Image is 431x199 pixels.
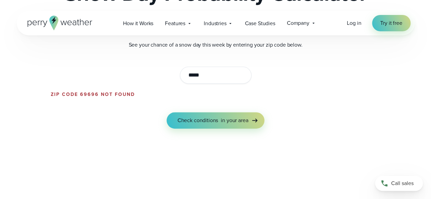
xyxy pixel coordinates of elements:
[204,19,226,28] span: Industries
[391,179,414,187] span: Call sales
[375,176,423,191] a: Call sales
[287,19,309,27] span: Company
[167,112,265,129] button: Check conditionsin your area
[117,16,159,30] a: How it Works
[347,19,361,27] a: Log in
[221,116,248,125] span: in your area
[380,19,402,27] span: Try it free
[165,19,185,28] span: Features
[245,19,275,28] span: Case Studies
[178,116,218,125] span: Check conditions
[239,16,281,30] a: Case Studies
[51,41,381,49] p: See your chance of a snow day this week by entering your zip code below.
[123,19,153,28] span: How it Works
[372,15,410,31] a: Try it free
[51,92,381,97] p: Zip code 69696 not found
